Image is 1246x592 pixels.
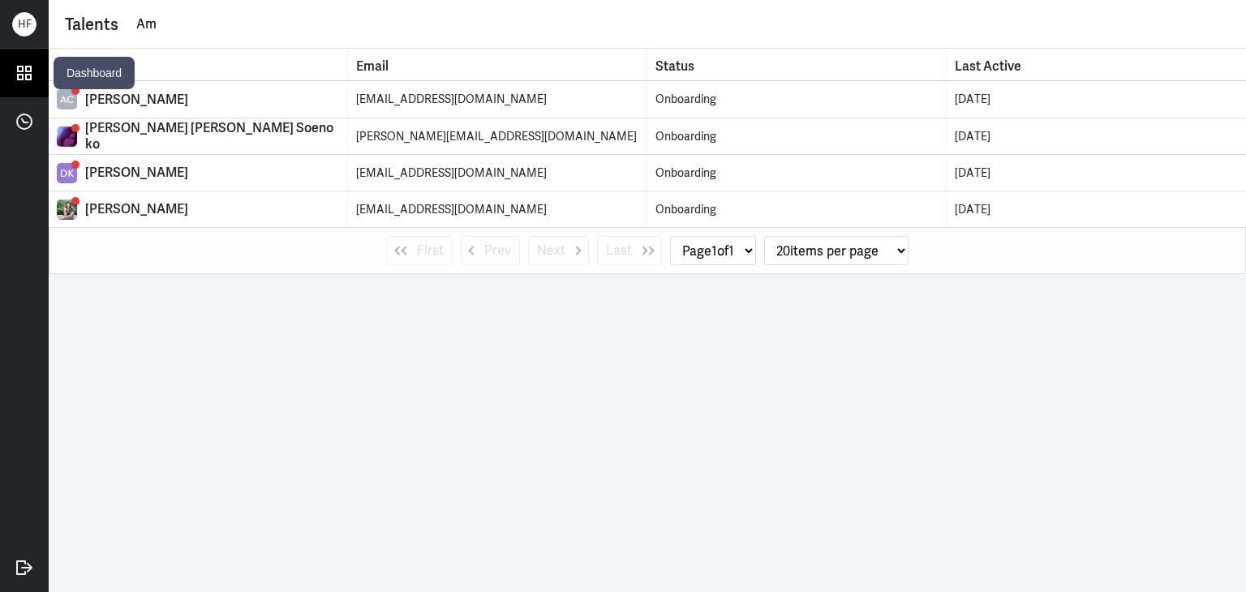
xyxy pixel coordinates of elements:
th: Toggle SortBy [49,49,348,80]
span: Prev [484,241,511,260]
p: Dashboard [67,63,122,83]
div: [EMAIL_ADDRESS][DOMAIN_NAME] [356,165,638,182]
th: Toggle SortBy [647,49,947,80]
th: Toggle SortBy [348,49,647,80]
div: Onboarding [655,128,938,145]
th: Toggle SortBy [947,49,1246,80]
div: [DATE] [955,128,1238,145]
div: [DATE] [955,91,1238,108]
input: Search [135,12,1230,36]
div: Onboarding [655,91,938,108]
td: Status [647,118,947,154]
div: [PERSON_NAME] [85,165,339,181]
div: [PERSON_NAME][EMAIL_ADDRESS][DOMAIN_NAME] [356,128,638,145]
div: [DATE] [955,165,1238,182]
a: [PERSON_NAME] [57,89,339,109]
td: Last Active [947,155,1246,191]
div: [PERSON_NAME] [PERSON_NAME] Soenoko [85,120,339,152]
span: Next [537,241,565,260]
td: Status [647,155,947,191]
td: Name [49,81,348,118]
td: Name [49,155,348,191]
div: [PERSON_NAME] [85,92,339,108]
div: [EMAIL_ADDRESS][DOMAIN_NAME] [356,91,638,108]
td: Name [49,118,348,154]
div: Onboarding [655,165,938,182]
div: H F [12,12,37,36]
div: Onboarding [655,201,938,218]
button: Next [528,236,589,265]
td: Email [348,81,647,118]
td: Email [348,155,647,191]
div: [DATE] [955,201,1238,218]
td: Name [49,191,348,227]
td: Last Active [947,191,1246,227]
td: Status [647,81,947,118]
span: First [417,241,444,260]
button: Last [597,236,662,265]
td: Email [348,191,647,227]
a: [PERSON_NAME] [57,199,339,220]
td: Last Active [947,118,1246,154]
div: Talents [65,12,118,36]
div: [EMAIL_ADDRESS][DOMAIN_NAME] [356,201,638,218]
div: [PERSON_NAME] [85,201,339,217]
td: Last Active [947,81,1246,118]
a: [PERSON_NAME] [57,163,339,183]
button: First [387,236,453,265]
a: [PERSON_NAME] [PERSON_NAME] Soenoko [57,120,339,152]
span: Last [606,241,632,260]
td: Status [647,191,947,227]
button: Prev [461,236,520,265]
td: Email [348,118,647,154]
